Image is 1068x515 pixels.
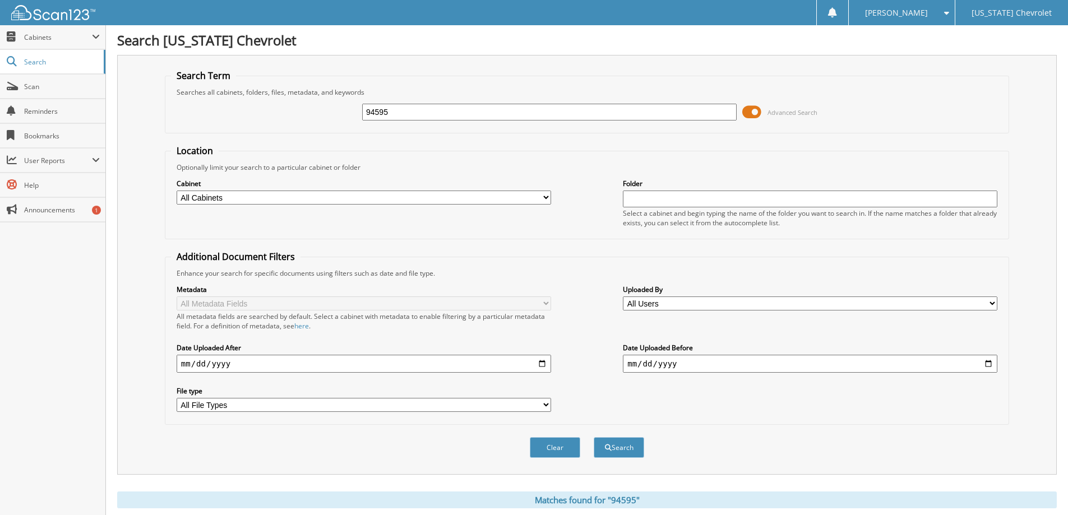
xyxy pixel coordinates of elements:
[177,285,551,294] label: Metadata
[171,163,1003,172] div: Optionally limit your search to a particular cabinet or folder
[171,250,300,263] legend: Additional Document Filters
[623,179,997,188] label: Folder
[623,285,997,294] label: Uploaded By
[768,108,817,117] span: Advanced Search
[171,87,1003,97] div: Searches all cabinets, folders, files, metadata, and keywords
[294,321,309,331] a: here
[24,180,100,190] span: Help
[24,57,98,67] span: Search
[11,5,95,20] img: scan123-logo-white.svg
[24,33,92,42] span: Cabinets
[171,69,236,82] legend: Search Term
[117,31,1057,49] h1: Search [US_STATE] Chevrolet
[530,437,580,458] button: Clear
[24,106,100,116] span: Reminders
[623,208,997,228] div: Select a cabinet and begin typing the name of the folder you want to search in. If the name match...
[177,312,551,331] div: All metadata fields are searched by default. Select a cabinet with metadata to enable filtering b...
[24,82,100,91] span: Scan
[24,156,92,165] span: User Reports
[177,343,551,352] label: Date Uploaded After
[177,355,551,373] input: start
[177,386,551,396] label: File type
[92,206,101,215] div: 1
[865,10,928,16] span: [PERSON_NAME]
[623,343,997,352] label: Date Uploaded Before
[1012,461,1068,515] iframe: Chat Widget
[171,145,219,157] legend: Location
[623,355,997,373] input: end
[177,179,551,188] label: Cabinet
[972,10,1052,16] span: [US_STATE] Chevrolet
[594,437,644,458] button: Search
[24,131,100,141] span: Bookmarks
[117,491,1057,508] div: Matches found for "94595"
[171,268,1003,278] div: Enhance your search for specific documents using filters such as date and file type.
[24,205,100,215] span: Announcements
